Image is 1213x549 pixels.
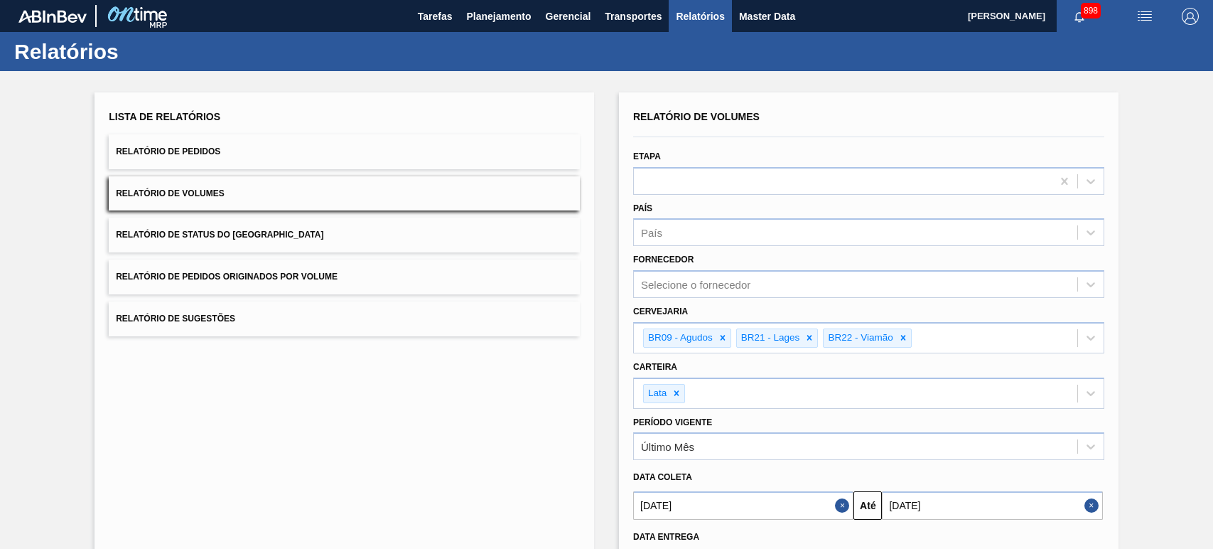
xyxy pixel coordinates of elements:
[116,272,338,282] span: Relatório de Pedidos Originados por Volume
[633,472,692,482] span: Data coleta
[14,43,266,60] h1: Relatórios
[1081,3,1101,18] span: 898
[18,10,87,23] img: TNhmsLtSVTkK8tSr43FrP2fwEKptu5GPRR3wAAAABJRU5ErkJggg==
[1084,491,1103,520] button: Close
[676,8,724,25] span: Relatórios
[418,8,453,25] span: Tarefas
[882,491,1102,520] input: dd/mm/yyyy
[633,111,760,122] span: Relatório de Volumes
[116,230,323,240] span: Relatório de Status do [GEOGRAPHIC_DATA]
[546,8,591,25] span: Gerencial
[644,385,669,403] div: Lata
[737,329,802,347] div: BR21 - Lages
[109,260,580,294] button: Relatório de Pedidos Originados por Volume
[824,329,895,347] div: BR22 - Viamão
[633,417,712,427] label: Período Vigente
[116,146,220,156] span: Relatório de Pedidos
[109,176,580,211] button: Relatório de Volumes
[644,329,715,347] div: BR09 - Agudos
[633,307,688,316] label: Cervejaria
[116,188,224,198] span: Relatório de Volumes
[641,279,750,291] div: Selecione o fornecedor
[633,151,661,161] label: Etapa
[109,218,580,252] button: Relatório de Status do [GEOGRAPHIC_DATA]
[633,491,853,520] input: dd/mm/yyyy
[1057,6,1102,26] button: Notificações
[835,491,853,520] button: Close
[633,532,699,542] span: Data entrega
[466,8,531,25] span: Planejamento
[853,491,882,520] button: Até
[641,441,694,453] div: Último Mês
[109,111,220,122] span: Lista de Relatórios
[739,8,795,25] span: Master Data
[109,302,580,336] button: Relatório de Sugestões
[633,203,652,213] label: País
[641,227,662,239] div: País
[633,362,677,372] label: Carteira
[1136,8,1153,25] img: userActions
[605,8,662,25] span: Transportes
[109,134,580,169] button: Relatório de Pedidos
[633,255,694,265] label: Fornecedor
[116,314,235,324] span: Relatório de Sugestões
[1182,8,1199,25] img: Logout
